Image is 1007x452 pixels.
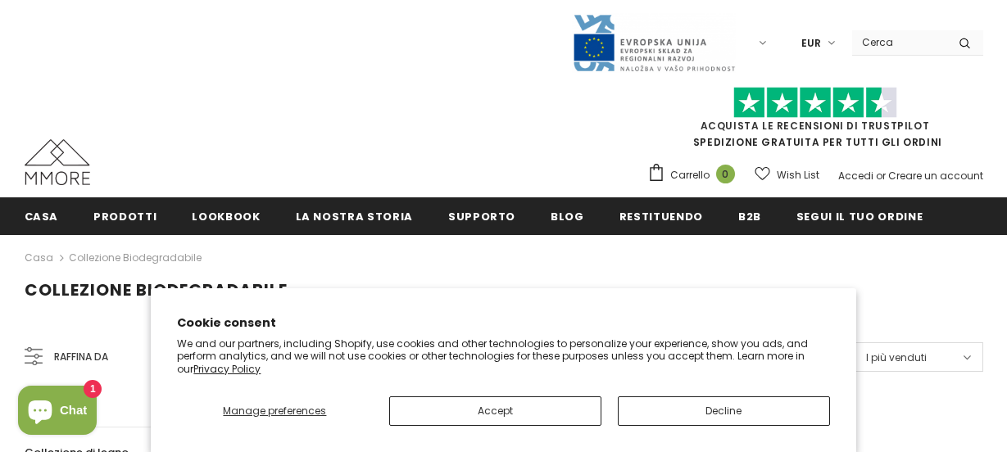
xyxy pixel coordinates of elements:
[777,167,819,183] span: Wish List
[93,197,156,234] a: Prodotti
[448,209,515,224] span: supporto
[13,386,102,439] inbox-online-store-chat: Shopify online store chat
[25,209,59,224] span: Casa
[389,396,601,426] button: Accept
[647,163,743,188] a: Carrello 0
[619,209,703,224] span: Restituendo
[25,139,90,185] img: Casi MMORE
[670,167,710,183] span: Carrello
[192,209,260,224] span: Lookbook
[796,197,923,234] a: Segui il tuo ordine
[852,30,946,54] input: Search Site
[54,348,108,366] span: Raffina da
[25,197,59,234] a: Casa
[25,248,53,268] a: Casa
[177,314,829,332] h2: Cookie consent
[177,396,372,426] button: Manage preferences
[647,94,983,149] span: SPEDIZIONE GRATUITA PER TUTTI GLI ORDINI
[25,278,288,301] span: Collezione biodegradabile
[888,169,983,183] a: Creare un account
[716,165,735,183] span: 0
[296,209,413,224] span: La nostra storia
[69,251,202,264] a: Collezione biodegradabile
[296,197,413,234] a: La nostra storia
[618,396,830,426] button: Decline
[223,404,326,418] span: Manage preferences
[733,87,897,119] img: Fidati di Pilot Stars
[192,197,260,234] a: Lookbook
[801,35,821,52] span: EUR
[701,119,930,133] a: Acquista le recensioni di TrustPilot
[838,169,873,183] a: Accedi
[738,209,761,224] span: B2B
[619,197,703,234] a: Restituendo
[177,337,829,376] p: We and our partners, including Shopify, use cookies and other technologies to personalize your ex...
[755,160,819,189] a: Wish List
[796,209,923,224] span: Segui il tuo ordine
[572,13,736,73] img: Javni Razpis
[551,197,584,234] a: Blog
[193,362,261,376] a: Privacy Policy
[572,35,736,49] a: Javni Razpis
[876,169,886,183] span: or
[738,197,761,234] a: B2B
[448,197,515,234] a: supporto
[93,209,156,224] span: Prodotti
[866,350,927,366] span: I più venduti
[551,209,584,224] span: Blog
